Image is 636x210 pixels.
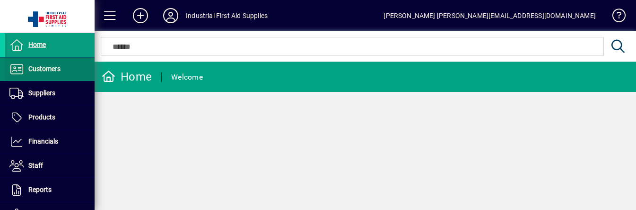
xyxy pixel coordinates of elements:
button: Add [125,7,156,24]
button: Profile [156,7,186,24]
span: Reports [28,186,52,193]
a: Financials [5,130,95,154]
span: Customers [28,65,61,73]
span: Financials [28,137,58,145]
div: Home [102,69,152,84]
a: Customers [5,57,95,81]
div: [PERSON_NAME] [PERSON_NAME][EMAIL_ADDRESS][DOMAIN_NAME] [383,8,596,23]
div: Welcome [171,70,203,85]
div: Industrial First Aid Supplies [186,8,268,23]
span: Home [28,41,46,48]
a: Suppliers [5,82,95,105]
span: Staff [28,162,43,169]
span: Products [28,113,55,121]
a: Products [5,106,95,129]
span: Suppliers [28,89,55,97]
a: Staff [5,154,95,178]
a: Knowledge Base [605,2,624,33]
a: Reports [5,178,95,202]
